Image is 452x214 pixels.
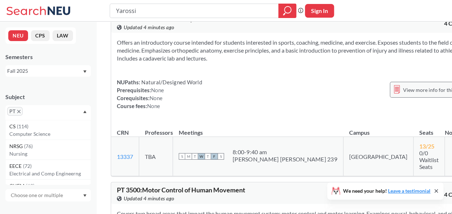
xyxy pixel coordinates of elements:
th: Seats [413,121,444,137]
span: PTX to remove pill [7,107,23,116]
span: F [211,153,218,160]
td: [GEOGRAPHIC_DATA] [343,137,413,176]
a: 13337 [117,153,133,160]
div: [PERSON_NAME] [PERSON_NAME] 239 [233,156,337,163]
span: EECE [9,162,23,170]
span: ( 72 ) [23,163,32,169]
p: Computer Science [9,130,91,138]
div: Subject [5,93,91,101]
td: TBA [139,137,173,176]
svg: Dropdown arrow [83,70,87,73]
div: Semesters [5,53,91,61]
span: CHEM [9,182,26,190]
span: Natural/Designed World [140,79,202,85]
th: Professors [139,121,173,137]
span: Updated 4 minutes ago [124,195,174,202]
div: magnifying glass [278,4,296,18]
div: Dropdown arrow [5,189,91,201]
span: W [198,153,205,160]
button: CPS [31,30,50,41]
th: Meetings [173,121,343,137]
div: NUPaths: Prerequisites: Corequisites: Course fees: [117,78,202,110]
span: ( 114 ) [17,123,28,129]
p: Nursing [9,150,91,157]
svg: magnifying glass [283,6,292,16]
span: Updated 4 minutes ago [124,23,174,31]
span: 0/0 Waitlist Seats [419,150,439,170]
input: Choose one or multiple [7,191,68,200]
span: CS [9,122,17,130]
svg: X to remove pill [17,110,20,113]
div: Fall 2025 [7,67,82,75]
span: S [218,153,224,160]
button: LAW [52,30,73,41]
th: Campus [343,121,413,137]
span: S [179,153,185,160]
div: CRN [117,129,129,137]
a: Leave a testimonial [388,188,430,194]
div: Fall 2025Dropdown arrow [5,65,91,77]
div: PTX to remove pillDropdown arrowCS(114)Computer ScienceNRSG(76)NursingEECE(72)Electrical and Comp... [5,105,91,120]
span: T [192,153,198,160]
span: ( 69 ) [26,183,35,189]
svg: Dropdown arrow [83,194,87,197]
span: None [150,95,163,101]
span: NRSG [9,142,24,150]
button: Sign In [305,4,334,18]
span: ( 76 ) [24,143,33,149]
span: PT 3500 : Motor Control of Human Movement [117,186,245,194]
span: None [147,103,160,109]
span: T [205,153,211,160]
p: Electrical and Comp Engineerng [9,170,91,177]
span: 13 / 25 [419,143,434,150]
div: 8:00 - 9:40 am [233,148,337,156]
span: M [185,153,192,160]
button: NEU [8,30,28,41]
span: None [151,87,164,93]
svg: Dropdown arrow [83,110,87,113]
input: Class, professor, course number, "phrase" [115,5,273,17]
span: We need your help! [343,188,430,193]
